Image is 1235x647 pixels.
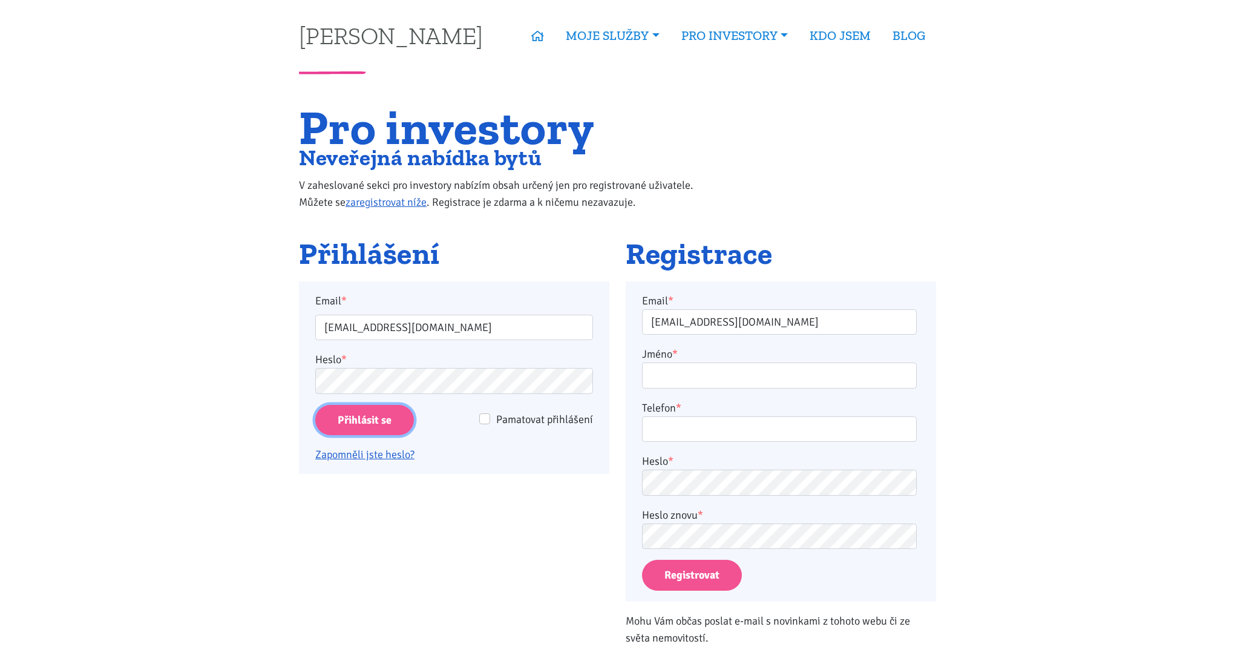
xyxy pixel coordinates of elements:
[299,177,718,211] p: V zaheslované sekci pro investory nabízím obsah určený jen pro registrované uživatele. Můžete se ...
[315,351,347,368] label: Heslo
[668,455,673,468] abbr: required
[642,560,742,591] button: Registrovat
[315,405,414,436] input: Přihlásit se
[698,508,703,522] abbr: required
[299,148,718,168] h2: Neveřejná nabídka bytů
[672,347,678,361] abbr: required
[496,413,593,426] span: Pamatovat přihlášení
[642,292,673,309] label: Email
[299,238,609,271] h2: Přihlášení
[307,292,601,309] label: Email
[642,346,678,363] label: Jméno
[346,195,427,209] a: zaregistrovat níže
[642,507,703,524] label: Heslo znovu
[668,294,673,307] abbr: required
[642,453,673,470] label: Heslo
[299,107,718,148] h1: Pro investory
[642,399,681,416] label: Telefon
[299,24,483,47] a: [PERSON_NAME]
[626,613,936,646] p: Mohu Vám občas poslat e-mail s novinkami z tohoto webu či ze světa nemovitostí.
[882,22,936,50] a: BLOG
[555,22,670,50] a: MOJE SLUŽBY
[799,22,882,50] a: KDO JSEM
[676,401,681,415] abbr: required
[626,238,936,271] h2: Registrace
[670,22,799,50] a: PRO INVESTORY
[315,448,414,461] a: Zapomněli jste heslo?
